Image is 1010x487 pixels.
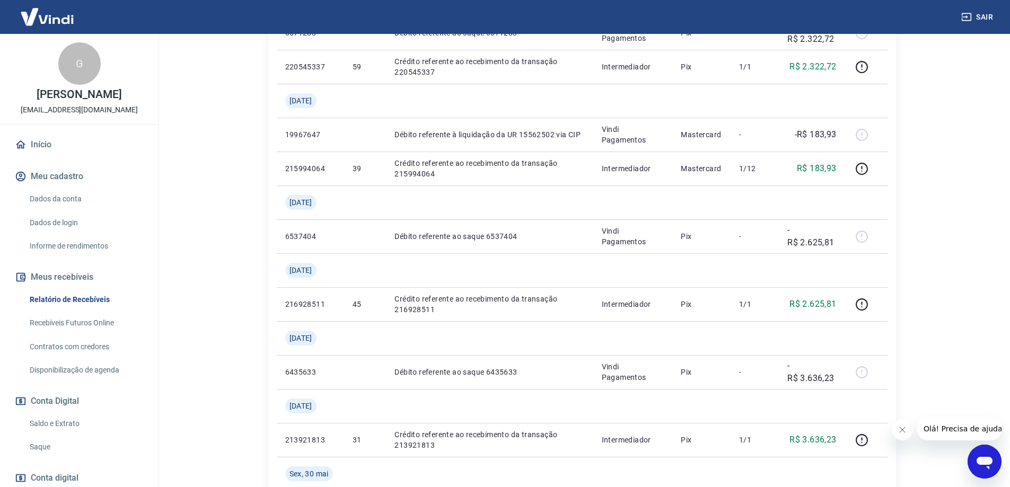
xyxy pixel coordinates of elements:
p: - [739,367,770,377]
p: Débito referente ao saque 6537404 [394,231,584,242]
p: Intermediador [602,435,664,445]
p: 1/12 [739,163,770,174]
p: Pix [681,299,722,309]
p: Crédito referente ao recebimento da transação 216928511 [394,294,584,315]
p: 45 [353,299,377,309]
iframe: Botão para abrir a janela de mensagens [968,445,1002,479]
span: [DATE] [289,197,312,208]
p: R$ 2.625,81 [789,298,836,311]
p: Pix [681,231,722,242]
a: Início [13,133,146,156]
p: Pix [681,435,722,445]
span: [DATE] [289,265,312,276]
p: 215994064 [285,163,336,174]
img: Vindi [13,1,82,33]
p: R$ 2.322,72 [789,60,836,73]
p: Intermediador [602,299,664,309]
a: Contratos com credores [25,336,146,358]
p: Intermediador [602,61,664,72]
button: Conta Digital [13,389,146,413]
p: -R$ 2.625,81 [787,224,836,249]
p: Intermediador [602,163,664,174]
span: [DATE] [289,333,312,343]
p: -R$ 183,93 [795,128,837,141]
p: R$ 3.636,23 [789,433,836,446]
p: Pix [681,367,722,377]
a: Informe de rendimentos [25,235,146,257]
p: 39 [353,163,377,174]
p: 31 [353,435,377,445]
p: 220545337 [285,61,336,72]
div: G [58,42,101,85]
iframe: Fechar mensagem [892,419,913,440]
a: Recebíveis Futuros Online [25,312,146,334]
a: Dados da conta [25,188,146,210]
a: Saldo e Extrato [25,413,146,435]
p: 1/1 [739,435,770,445]
span: [DATE] [289,95,312,106]
p: [PERSON_NAME] [37,89,121,100]
p: 216928511 [285,299,336,309]
p: 1/1 [739,299,770,309]
a: Disponibilização de agenda [25,359,146,381]
p: Pix [681,61,722,72]
p: Débito referente à liquidação da UR 15562502 via CIP [394,129,584,140]
p: 19967647 [285,129,336,140]
button: Meu cadastro [13,165,146,188]
p: Mastercard [681,163,722,174]
button: Meus recebíveis [13,265,146,289]
p: Crédito referente ao recebimento da transação 220545337 [394,56,584,77]
p: Mastercard [681,129,722,140]
a: Dados de login [25,212,146,234]
p: 6435633 [285,367,336,377]
p: Vindi Pagamentos [602,361,664,383]
span: [DATE] [289,401,312,411]
p: 59 [353,61,377,72]
p: 6537404 [285,231,336,242]
p: - [739,231,770,242]
p: [EMAIL_ADDRESS][DOMAIN_NAME] [21,104,138,116]
span: Olá! Precisa de ajuda? [6,7,89,16]
p: R$ 183,93 [797,162,837,175]
p: Vindi Pagamentos [602,226,664,247]
p: Vindi Pagamentos [602,124,664,145]
p: Crédito referente ao recebimento da transação 215994064 [394,158,584,179]
p: 213921813 [285,435,336,445]
p: Débito referente ao saque 6435633 [394,367,584,377]
button: Sair [959,7,997,27]
iframe: Mensagem da empresa [917,417,1002,440]
a: Relatório de Recebíveis [25,289,146,311]
p: 1/1 [739,61,770,72]
span: Conta digital [31,471,78,485]
a: Saque [25,436,146,458]
p: Crédito referente ao recebimento da transação 213921813 [394,429,584,450]
p: -R$ 3.636,23 [787,359,836,385]
span: Sex, 30 mai [289,468,329,479]
p: - [739,129,770,140]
